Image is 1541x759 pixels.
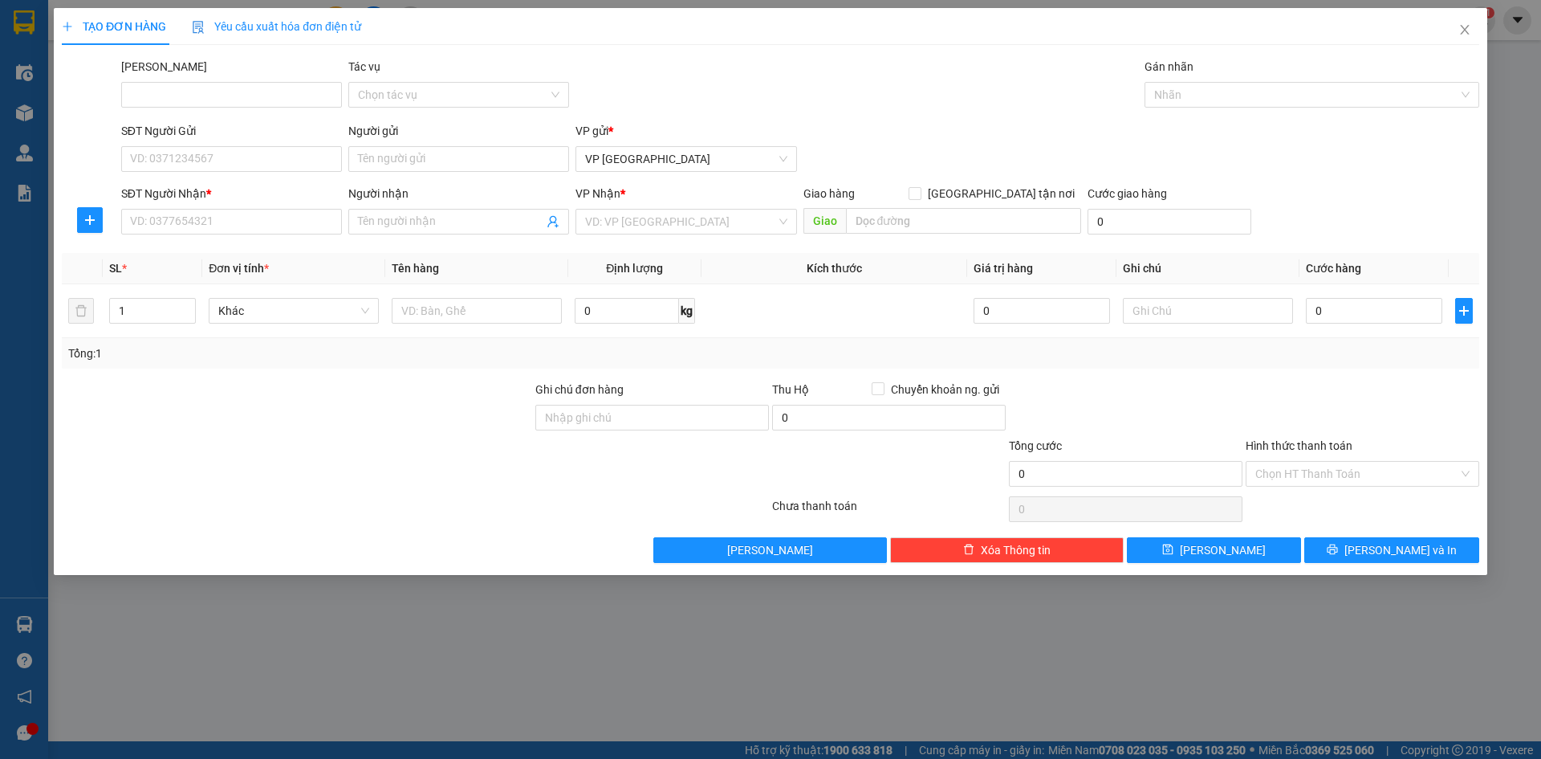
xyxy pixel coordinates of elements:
[1458,23,1471,36] span: close
[1327,544,1338,557] span: printer
[1306,262,1361,275] span: Cước hàng
[679,298,695,324] span: kg
[770,497,1007,525] div: Chưa thanh toán
[1442,8,1487,53] button: Close
[1088,187,1167,200] label: Cước giao hàng
[1163,544,1174,557] span: save
[62,21,73,32] span: plus
[192,21,205,34] img: icon
[209,262,270,275] span: Đơn vị tính
[576,122,797,140] div: VP gửi
[921,185,1081,202] span: [GEOGRAPHIC_DATA] tận nơi
[1457,304,1472,317] span: plus
[981,541,1051,559] span: Xóa Thông tin
[1181,541,1267,559] span: [PERSON_NAME]
[728,541,814,559] span: [PERSON_NAME]
[606,262,663,275] span: Định lượng
[1145,60,1193,73] label: Gán nhãn
[392,298,562,324] input: VD: Bàn, Ghế
[192,20,361,33] span: Yêu cầu xuất hóa đơn điện tử
[121,82,342,108] input: Mã ĐH
[348,185,569,202] div: Người nhận
[121,185,342,202] div: SĐT Người Nhận
[846,208,1081,234] input: Dọc đường
[1124,298,1294,324] input: Ghi Chú
[884,381,1006,398] span: Chuyển khoản ng. gửi
[586,147,787,171] span: VP Đà Lạt
[1344,541,1457,559] span: [PERSON_NAME] và In
[62,20,166,33] span: TẠO ĐƠN HÀNG
[803,187,855,200] span: Giao hàng
[219,299,370,323] span: Khác
[547,215,560,228] span: user-add
[891,537,1124,563] button: deleteXóa Thông tin
[807,262,862,275] span: Kích thước
[963,544,974,557] span: delete
[535,383,624,396] label: Ghi chú đơn hàng
[78,214,102,226] span: plus
[535,405,769,431] input: Ghi chú đơn hàng
[77,207,103,233] button: plus
[1456,298,1473,324] button: plus
[974,262,1033,275] span: Giá trị hàng
[1305,537,1479,563] button: printer[PERSON_NAME] và In
[68,345,595,362] div: Tổng: 1
[654,537,888,563] button: [PERSON_NAME]
[803,208,846,234] span: Giao
[392,262,439,275] span: Tên hàng
[1088,209,1251,235] input: Cước giao hàng
[772,383,809,396] span: Thu Hộ
[974,298,1110,324] input: 0
[1009,439,1062,452] span: Tổng cước
[121,60,207,73] label: Mã ĐH
[121,122,342,140] div: SĐT Người Gửi
[576,187,621,200] span: VP Nhận
[68,298,94,324] button: delete
[348,60,380,73] label: Tác vụ
[348,122,569,140] div: Người gửi
[109,262,122,275] span: SL
[1117,253,1300,284] th: Ghi chú
[1127,537,1301,563] button: save[PERSON_NAME]
[1246,439,1352,452] label: Hình thức thanh toán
